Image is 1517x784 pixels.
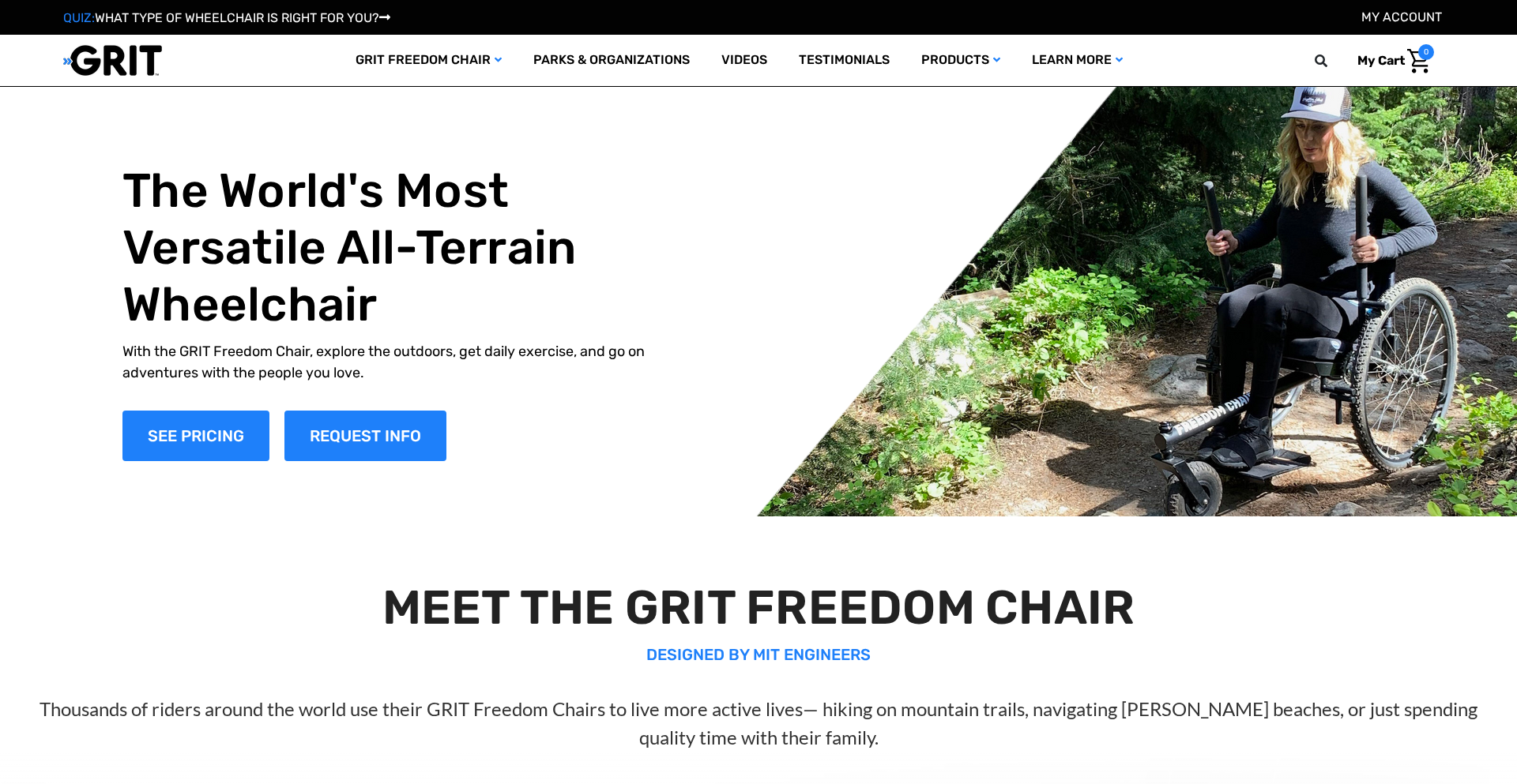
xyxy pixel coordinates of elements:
[38,580,1479,636] h2: MEET THE GRIT FREEDOM CHAIR
[340,35,518,86] a: GRIT Freedom Chair
[122,163,680,333] h1: The World's Most Versatile All-Terrain Wheelchair
[1361,9,1442,24] a: Account
[63,10,390,25] a: QUIZ:WHAT TYPE OF WHEELCHAIR IS RIGHT FOR YOU?
[63,44,162,77] img: GRIT All-Terrain Wheelchair and Mobility Equipment
[1346,44,1434,77] a: Cart with 0 items
[1407,49,1430,73] img: Cart
[1322,44,1346,77] input: Search
[1016,35,1139,86] a: Learn More
[783,35,905,86] a: Testimonials
[706,35,783,86] a: Videos
[122,341,680,384] p: With the GRIT Freedom Chair, explore the outdoors, get daily exercise, and go on adventures with ...
[905,35,1016,86] a: Products
[38,643,1479,666] p: DESIGNED BY MIT ENGINEERS
[63,10,95,25] span: QUIZ:
[518,35,706,86] a: Parks & Organizations
[122,411,269,461] a: Shop Now
[38,695,1479,752] p: Thousands of riders around the world use their GRIT Freedom Chairs to live more active lives— hik...
[284,411,446,461] a: Slide number 1, Request Information
[1418,44,1434,60] span: 0
[1357,53,1405,68] span: My Cart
